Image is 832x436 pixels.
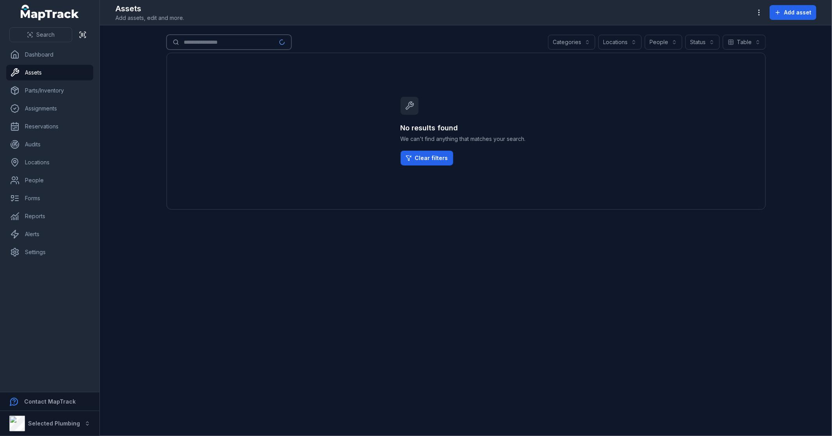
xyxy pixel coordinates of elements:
[36,31,55,39] span: Search
[21,5,79,20] a: MapTrack
[6,65,93,80] a: Assets
[401,123,532,133] h3: No results found
[9,27,72,42] button: Search
[685,35,720,50] button: Status
[723,35,766,50] button: Table
[115,14,184,22] span: Add assets, edit and more.
[770,5,816,20] button: Add asset
[598,35,642,50] button: Locations
[28,420,80,427] strong: Selected Plumbing
[6,173,93,188] a: People
[115,3,184,14] h2: Assets
[6,244,93,260] a: Settings
[6,83,93,98] a: Parts/Inventory
[6,119,93,134] a: Reservations
[401,151,453,166] a: Clear filters
[24,398,76,405] strong: Contact MapTrack
[401,135,532,143] span: We can't find anything that matches your search.
[6,190,93,206] a: Forms
[645,35,682,50] button: People
[6,101,93,116] a: Assignments
[6,47,93,62] a: Dashboard
[784,9,811,16] span: Add asset
[548,35,595,50] button: Categories
[6,226,93,242] a: Alerts
[6,208,93,224] a: Reports
[6,137,93,152] a: Audits
[6,155,93,170] a: Locations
